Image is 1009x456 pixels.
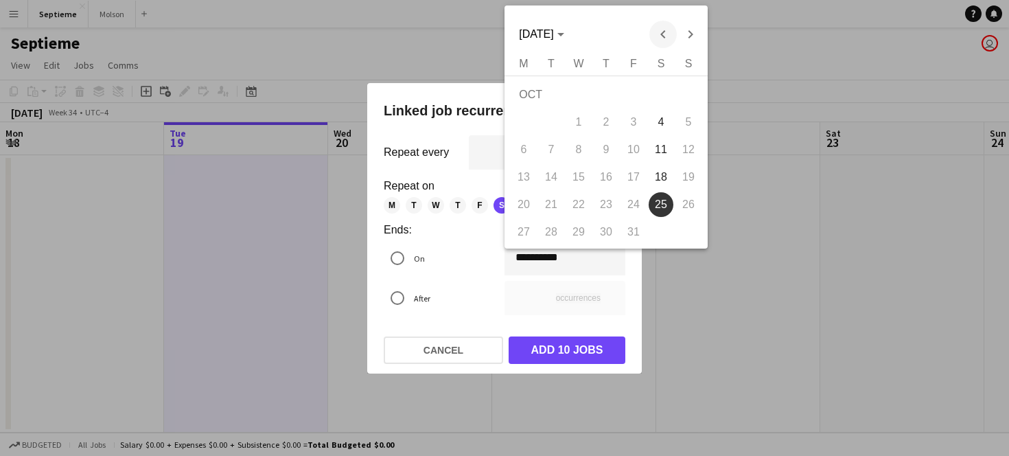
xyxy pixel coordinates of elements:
button: 01-10-2025 [565,109,592,136]
button: 17-10-2025 [620,163,647,191]
span: 30 [594,220,618,244]
button: 29-10-2025 [565,218,592,246]
span: [DATE] [519,28,553,40]
button: 25-10-2025 [647,191,675,218]
button: 07-10-2025 [537,136,565,163]
span: 25 [649,192,673,217]
button: 08-10-2025 [565,136,592,163]
span: S [685,58,693,69]
button: Next month [677,21,704,48]
button: 24-10-2025 [620,191,647,218]
span: 9 [594,137,618,162]
span: 16 [594,165,618,190]
span: S [658,58,665,69]
button: 16-10-2025 [592,163,620,191]
span: 17 [621,165,646,190]
span: 4 [649,110,673,135]
button: 21-10-2025 [537,191,565,218]
span: F [630,58,637,69]
button: 09-10-2025 [592,136,620,163]
span: T [548,58,555,69]
span: 19 [676,165,701,190]
span: M [519,58,528,69]
span: 1 [566,110,591,135]
button: Choose month and year [513,22,569,47]
span: 20 [511,192,536,217]
button: 27-10-2025 [510,218,537,246]
button: 10-10-2025 [620,136,647,163]
span: 31 [621,220,646,244]
button: 20-10-2025 [510,191,537,218]
span: 22 [566,192,591,217]
button: 19-10-2025 [675,163,702,191]
span: 14 [539,165,564,190]
span: 29 [566,220,591,244]
span: 10 [621,137,646,162]
button: 26-10-2025 [675,191,702,218]
span: 28 [539,220,564,244]
span: 11 [649,137,673,162]
span: 7 [539,137,564,162]
span: 18 [649,165,673,190]
button: 02-10-2025 [592,109,620,136]
span: 2 [594,110,618,135]
button: 12-10-2025 [675,136,702,163]
span: 13 [511,165,536,190]
button: 11-10-2025 [647,136,675,163]
button: 06-10-2025 [510,136,537,163]
button: Previous month [649,21,677,48]
span: W [573,58,583,69]
button: 14-10-2025 [537,163,565,191]
button: 05-10-2025 [675,109,702,136]
span: 5 [676,110,701,135]
span: 27 [511,220,536,244]
span: 23 [594,192,618,217]
span: 21 [539,192,564,217]
button: 15-10-2025 [565,163,592,191]
span: 8 [566,137,591,162]
span: 12 [676,137,701,162]
button: 04-10-2025 [647,109,675,136]
button: 28-10-2025 [537,218,565,246]
td: OCT [510,81,702,109]
button: 30-10-2025 [592,218,620,246]
button: 23-10-2025 [592,191,620,218]
button: 13-10-2025 [510,163,537,191]
button: 22-10-2025 [565,191,592,218]
span: 15 [566,165,591,190]
span: 3 [621,110,646,135]
span: 6 [511,137,536,162]
button: 31-10-2025 [620,218,647,246]
button: 18-10-2025 [647,163,675,191]
span: 24 [621,192,646,217]
span: T [603,58,610,69]
span: 26 [676,192,701,217]
button: 03-10-2025 [620,109,647,136]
